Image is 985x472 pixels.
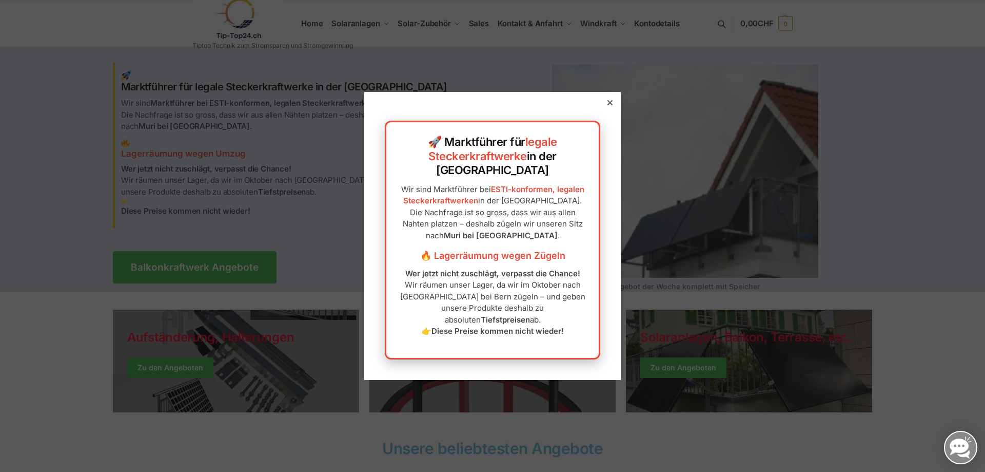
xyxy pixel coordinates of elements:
[481,315,530,325] strong: Tiefstpreisen
[397,249,588,262] h3: 🔥 Lagerräumung wegen Zügeln
[444,231,558,240] strong: Muri bei [GEOGRAPHIC_DATA]
[397,184,588,242] p: Wir sind Marktführer bei in der [GEOGRAPHIC_DATA]. Die Nachfrage ist so gross, dass wir aus allen...
[403,184,584,206] a: ESTI-konformen, legalen Steckerkraftwerken
[397,135,588,178] h2: 🚀 Marktführer für in der [GEOGRAPHIC_DATA]
[428,135,557,163] a: legale Steckerkraftwerke
[397,268,588,337] p: Wir räumen unser Lager, da wir im Oktober nach [GEOGRAPHIC_DATA] bei Bern zügeln – und geben unse...
[431,326,564,336] strong: Diese Preise kommen nicht wieder!
[405,269,580,278] strong: Wer jetzt nicht zuschlägt, verpasst die Chance!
